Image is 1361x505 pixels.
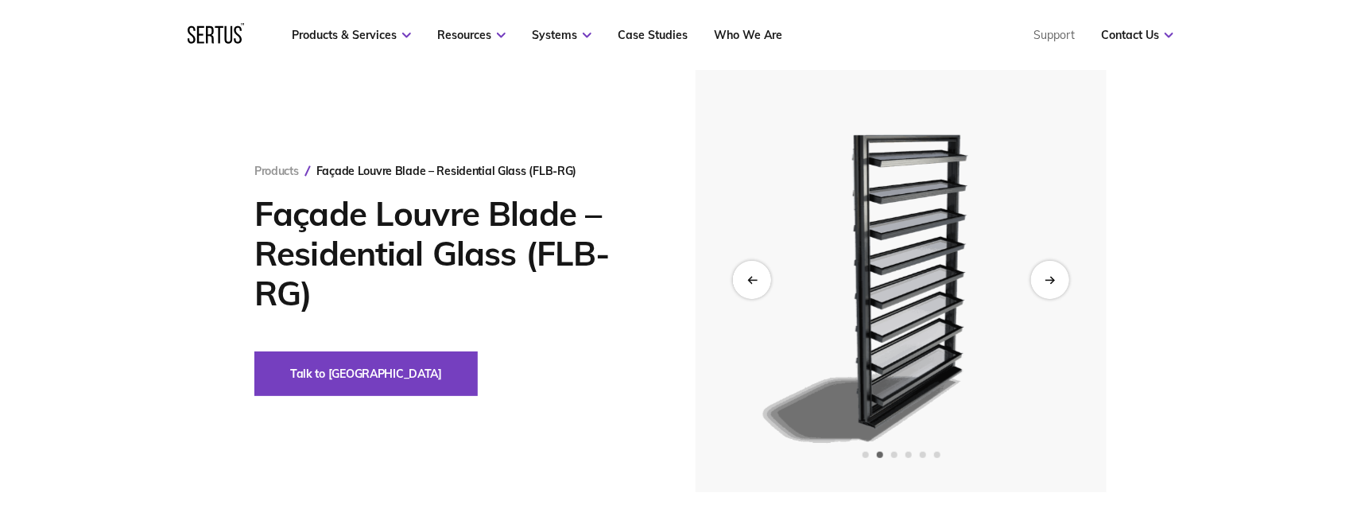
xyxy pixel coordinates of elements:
a: Support [1033,28,1075,42]
span: Go to slide 6 [934,452,940,458]
a: Who We Are [714,28,782,42]
button: Talk to [GEOGRAPHIC_DATA] [254,352,478,396]
a: Contact Us [1101,28,1173,42]
span: Go to slide 5 [920,452,926,458]
a: Products [254,164,299,178]
a: Systems [532,28,591,42]
span: Go to slide 1 [863,452,869,458]
iframe: Chat Widget [1282,429,1361,505]
span: Go to slide 3 [891,452,898,458]
span: Go to slide 4 [905,452,912,458]
div: Next slide [1031,261,1069,299]
h1: Façade Louvre Blade – Residential Glass (FLB-RG) [254,194,648,313]
a: Resources [437,28,506,42]
a: Case Studies [618,28,688,42]
div: Previous slide [733,261,771,299]
a: Products & Services [292,28,411,42]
